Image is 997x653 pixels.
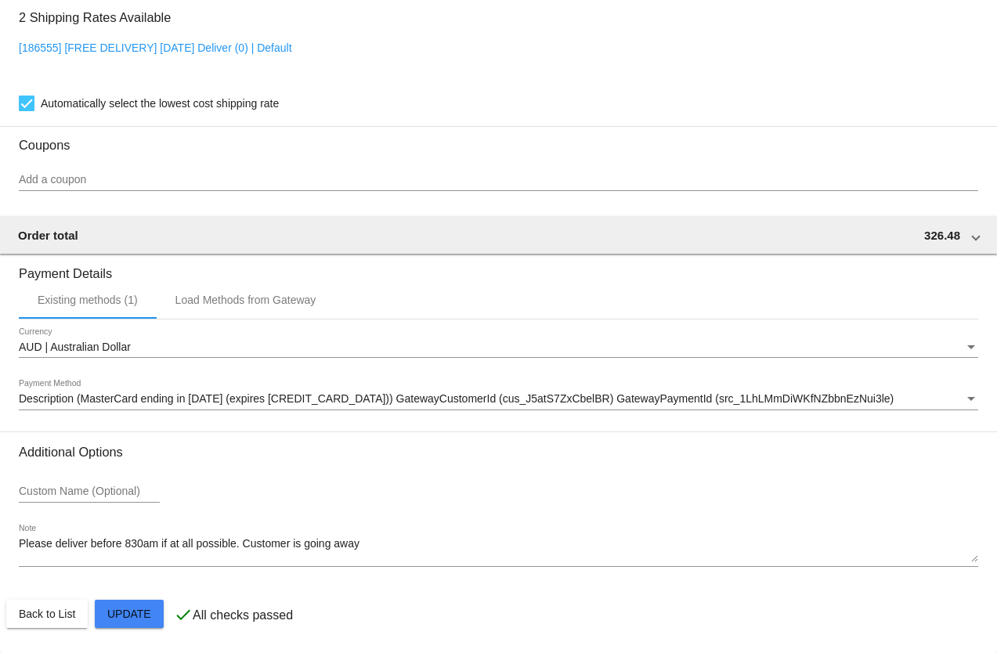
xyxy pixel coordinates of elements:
span: AUD | Australian Dollar [19,341,131,353]
span: Automatically select the lowest cost shipping rate [41,94,279,113]
div: Existing methods (1) [38,294,138,306]
h3: Coupons [19,126,978,153]
h3: 2 Shipping Rates Available [19,1,171,34]
span: 326.48 [924,229,960,242]
span: Order total [18,229,78,242]
button: Update [95,600,164,628]
a: [186555] [FREE DELIVERY] [DATE] Deliver (0) | Default [19,41,292,54]
div: Load Methods from Gateway [175,294,316,306]
mat-select: Payment Method [19,393,978,406]
span: Back to List [19,608,75,620]
span: Description (MasterCard ending in [DATE] (expires [CREDIT_CARD_DATA])) GatewayCustomerId (cus_J5a... [19,392,894,405]
input: Custom Name (Optional) [19,485,160,498]
h3: Payment Details [19,254,978,281]
mat-select: Currency [19,341,978,354]
span: Update [107,608,151,620]
p: All checks passed [193,608,293,622]
mat-icon: check [174,605,193,624]
button: Back to List [6,600,88,628]
input: Add a coupon [19,174,978,186]
h3: Additional Options [19,445,978,460]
